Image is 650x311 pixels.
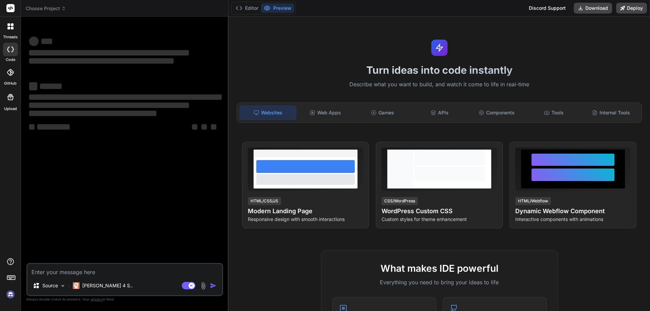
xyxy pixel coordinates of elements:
[515,197,551,205] div: HTML/Webflow
[42,282,58,289] p: Source
[29,58,174,64] span: ‌
[192,124,197,130] span: ‌
[211,124,216,130] span: ‌
[616,3,647,14] button: Deploy
[29,124,35,130] span: ‌
[525,3,570,14] div: Discord Support
[29,82,37,90] span: ‌
[29,50,189,55] span: ‌
[298,106,353,120] div: Web Apps
[248,197,281,205] div: HTML/CSS/JS
[29,37,39,46] span: ‌
[382,197,418,205] div: CSS/WordPress
[515,206,631,216] h4: Dynamic Webflow Component
[382,216,497,223] p: Custom styles for theme enhancement
[233,80,646,89] p: Describe what you want to build, and watch it come to life in real-time
[29,94,222,100] span: ‌
[574,3,612,14] button: Download
[26,5,66,12] span: Choose Project
[41,39,52,44] span: ‌
[469,106,525,120] div: Components
[3,34,18,40] label: threads
[29,103,189,108] span: ‌
[4,81,17,86] label: GitHub
[332,278,547,286] p: Everything you need to bring your ideas to life
[6,57,15,63] label: code
[199,282,207,290] img: attachment
[233,3,261,13] button: Editor
[515,216,631,223] p: Interactive components with animations
[29,111,156,116] span: ‌
[583,106,639,120] div: Internal Tools
[248,216,363,223] p: Responsive design with smooth interactions
[5,289,16,300] img: signin
[261,3,294,13] button: Preview
[201,124,207,130] span: ‌
[382,206,497,216] h4: WordPress Custom CSS
[332,261,547,275] h2: What makes IDE powerful
[526,106,582,120] div: Tools
[40,84,62,89] span: ‌
[37,124,70,130] span: ‌
[233,64,646,76] h1: Turn ideas into code instantly
[355,106,411,120] div: Games
[26,296,223,303] p: Always double-check its answers. Your in Bind
[82,282,133,289] p: [PERSON_NAME] 4 S..
[4,106,17,112] label: Upload
[73,282,80,289] img: Claude 4 Sonnet
[240,106,296,120] div: Websites
[210,282,217,289] img: icon
[91,297,103,301] span: privacy
[248,206,363,216] h4: Modern Landing Page
[60,283,66,289] img: Pick Models
[412,106,468,120] div: APIs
